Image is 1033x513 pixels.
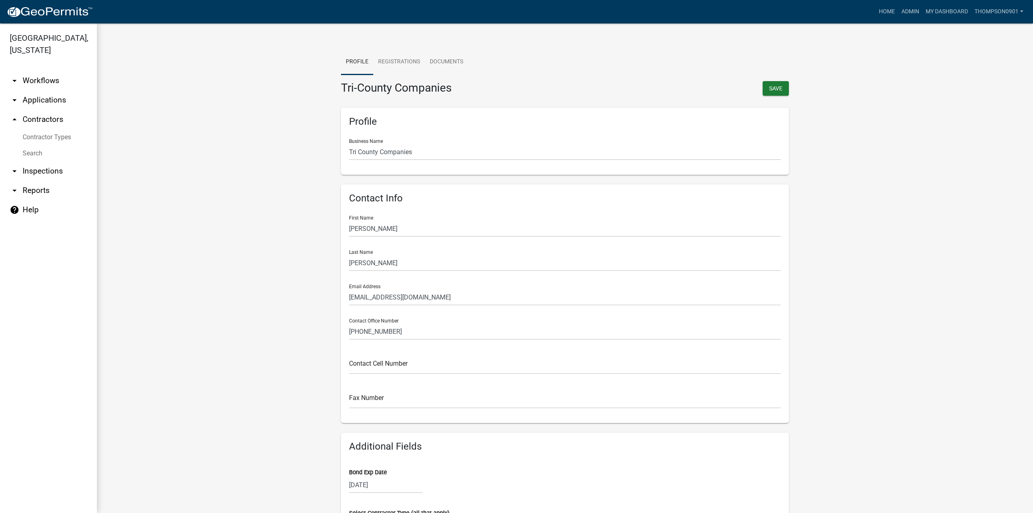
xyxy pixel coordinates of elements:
a: thompson0901 [971,4,1027,19]
a: Home [876,4,898,19]
a: Profile [341,49,373,75]
h6: Profile [349,116,781,128]
input: mm/dd/yyyy [349,477,423,493]
i: arrow_drop_down [10,186,19,195]
a: Documents [425,49,468,75]
h6: Contact Info [349,193,781,204]
i: arrow_drop_down [10,95,19,105]
a: Registrations [373,49,425,75]
i: arrow_drop_up [10,115,19,124]
a: My Dashboard [922,4,971,19]
i: arrow_drop_down [10,166,19,176]
button: Save [763,81,789,96]
a: Admin [898,4,922,19]
i: arrow_drop_down [10,76,19,86]
i: help [10,205,19,215]
h6: Additional Fields [349,441,781,452]
h3: Tri-County Companies [341,81,559,95]
label: Bond Exp Date [349,470,387,475]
